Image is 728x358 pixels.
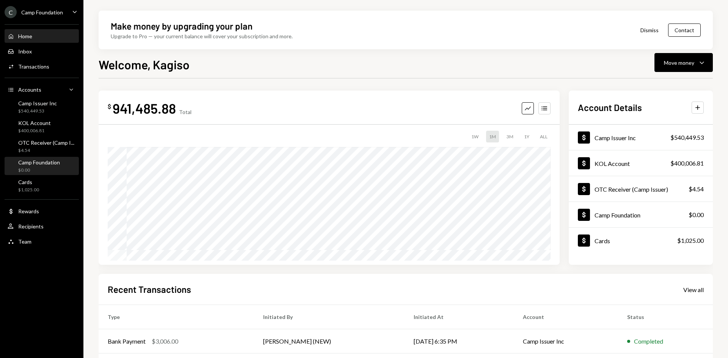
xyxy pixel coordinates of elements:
[179,109,191,115] div: Total
[405,305,513,329] th: Initiated At
[405,329,513,353] td: [DATE] 6:35 PM
[5,204,79,218] a: Rewards
[569,228,713,253] a: Cards$1,025.00
[5,44,79,58] a: Inbox
[18,86,41,93] div: Accounts
[111,20,253,32] div: Make money by upgrading your plan
[689,210,704,219] div: $0.00
[18,208,39,214] div: Rewards
[631,21,668,39] button: Dismiss
[99,57,190,72] h1: Welcome, Kagiso
[18,147,74,154] div: $4.54
[537,131,551,142] div: ALL
[5,234,79,248] a: Team
[5,83,79,96] a: Accounts
[668,23,701,37] button: Contact
[254,305,405,329] th: Initiated By
[689,184,704,194] div: $4.54
[18,100,57,106] div: Camp Issuer Inc
[5,157,79,175] a: Camp Foundation$0.00
[569,176,713,202] a: OTC Receiver (Camp Issuer)$4.54
[5,98,79,116] a: Camp Issuer Inc$540,449.53
[18,120,51,126] div: KOL Account
[18,63,49,70] div: Transactions
[18,33,32,39] div: Home
[504,131,516,142] div: 3M
[5,177,79,195] a: Cards$1,025.00
[683,285,704,294] a: View all
[18,187,39,193] div: $1,025.00
[18,128,51,134] div: $400,006.81
[521,131,532,142] div: 1Y
[569,150,713,176] a: KOL Account$400,006.81
[21,9,63,16] div: Camp Foundation
[595,134,636,141] div: Camp Issuer Inc
[18,167,60,174] div: $0.00
[654,53,713,72] button: Move money
[111,32,293,40] div: Upgrade to Pro — your current balance will cover your subscription and more.
[18,108,57,114] div: $540,449.53
[18,238,31,245] div: Team
[113,100,176,117] div: 941,485.88
[18,139,74,146] div: OTC Receiver (Camp I...
[18,159,60,166] div: Camp Foundation
[595,186,668,193] div: OTC Receiver (Camp Issuer)
[5,6,17,18] div: C
[254,329,405,353] td: [PERSON_NAME] (NEW)
[634,337,663,346] div: Completed
[5,29,79,43] a: Home
[664,59,694,67] div: Move money
[18,179,39,185] div: Cards
[569,125,713,150] a: Camp Issuer Inc$540,449.53
[677,236,704,245] div: $1,025.00
[18,223,44,230] div: Recipients
[595,211,640,219] div: Camp Foundation
[108,103,111,110] div: $
[108,337,146,346] div: Bank Payment
[618,305,713,329] th: Status
[578,101,642,114] h2: Account Details
[108,283,191,295] h2: Recent Transactions
[5,59,79,73] a: Transactions
[514,305,618,329] th: Account
[5,137,79,155] a: OTC Receiver (Camp I...$4.54
[595,237,610,244] div: Cards
[152,337,178,346] div: $3,006.00
[5,219,79,233] a: Recipients
[5,117,79,136] a: KOL Account$400,006.81
[99,305,254,329] th: Type
[18,48,32,55] div: Inbox
[670,159,704,168] div: $400,006.81
[514,329,618,353] td: Camp Issuer Inc
[670,133,704,142] div: $540,449.53
[569,202,713,227] a: Camp Foundation$0.00
[468,131,482,142] div: 1W
[595,160,630,167] div: KOL Account
[486,131,499,142] div: 1M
